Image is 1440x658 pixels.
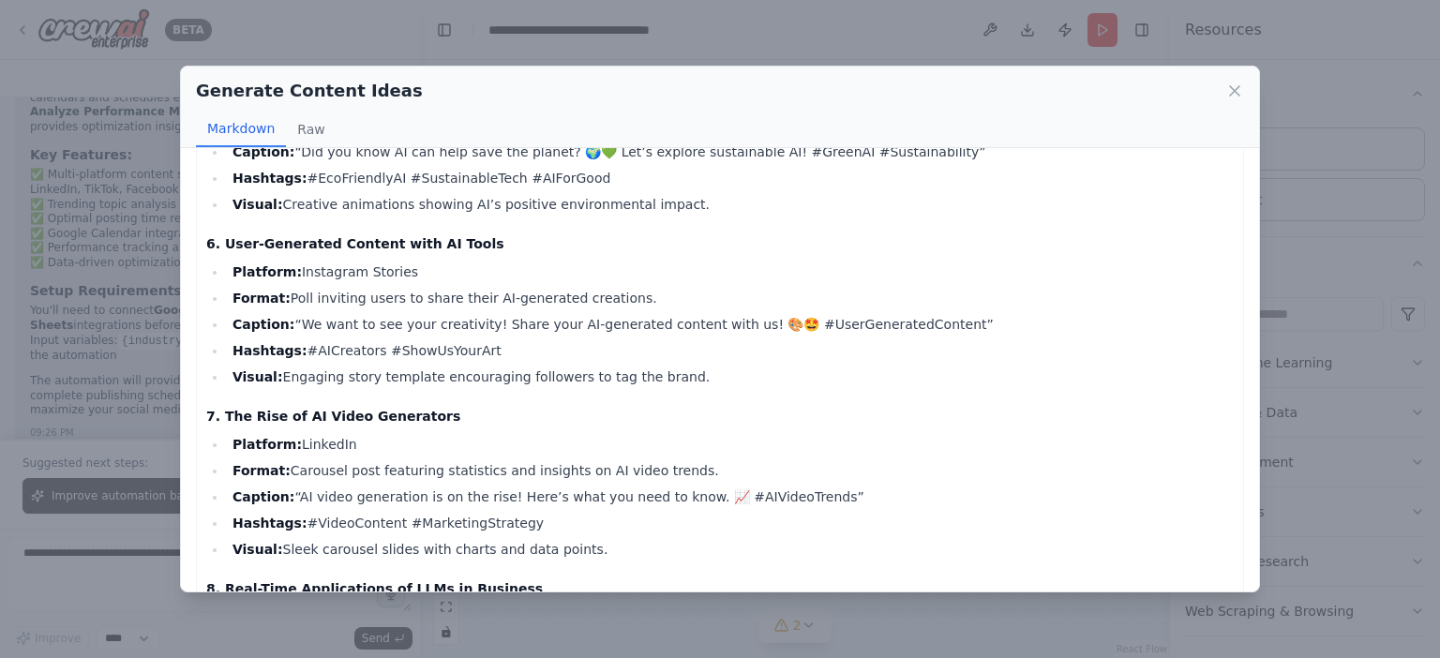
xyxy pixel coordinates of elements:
[232,291,291,306] strong: Format:
[196,112,286,147] button: Markdown
[196,78,423,104] h2: Generate Content Ideas
[232,542,283,557] strong: Visual:
[227,366,1234,388] li: Engaging story template encouraging followers to tag the brand.
[232,516,307,531] strong: Hashtags:
[232,264,302,279] strong: Platform:
[232,437,302,452] strong: Platform:
[227,433,1234,456] li: LinkedIn
[227,261,1234,283] li: Instagram Stories
[286,112,336,147] button: Raw
[232,489,294,504] strong: Caption:
[227,339,1234,362] li: #AICreators #ShowUsYourArt
[227,193,1234,216] li: Creative animations showing AI’s positive environmental impact.
[206,579,1234,598] h4: 8. Real-Time Applications of LLMs in Business
[227,167,1234,189] li: #EcoFriendlyAI #SustainableTech #AIForGood
[227,512,1234,534] li: #VideoContent #MarketingStrategy
[232,369,283,384] strong: Visual:
[227,538,1234,561] li: Sleek carousel slides with charts and data points.
[206,407,1234,426] h4: 7. The Rise of AI Video Generators
[227,313,1234,336] li: “We want to see your creativity! Share your AI-generated content with us! 🎨🤩 #UserGeneratedContent”
[206,234,1234,253] h4: 6. User-Generated Content with AI Tools
[232,144,294,159] strong: Caption:
[232,463,291,478] strong: Format:
[227,287,1234,309] li: Poll inviting users to share their AI-generated creations.
[232,171,307,186] strong: Hashtags:
[232,197,283,212] strong: Visual:
[232,317,294,332] strong: Caption:
[227,459,1234,482] li: Carousel post featuring statistics and insights on AI video trends.
[227,141,1234,163] li: “Did you know AI can help save the planet? 🌍💚 Let’s explore sustainable AI! #GreenAI #Sustainabil...
[227,486,1234,508] li: “AI video generation is on the rise! Here’s what you need to know. 📈 #AIVideoTrends”
[232,343,307,358] strong: Hashtags:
